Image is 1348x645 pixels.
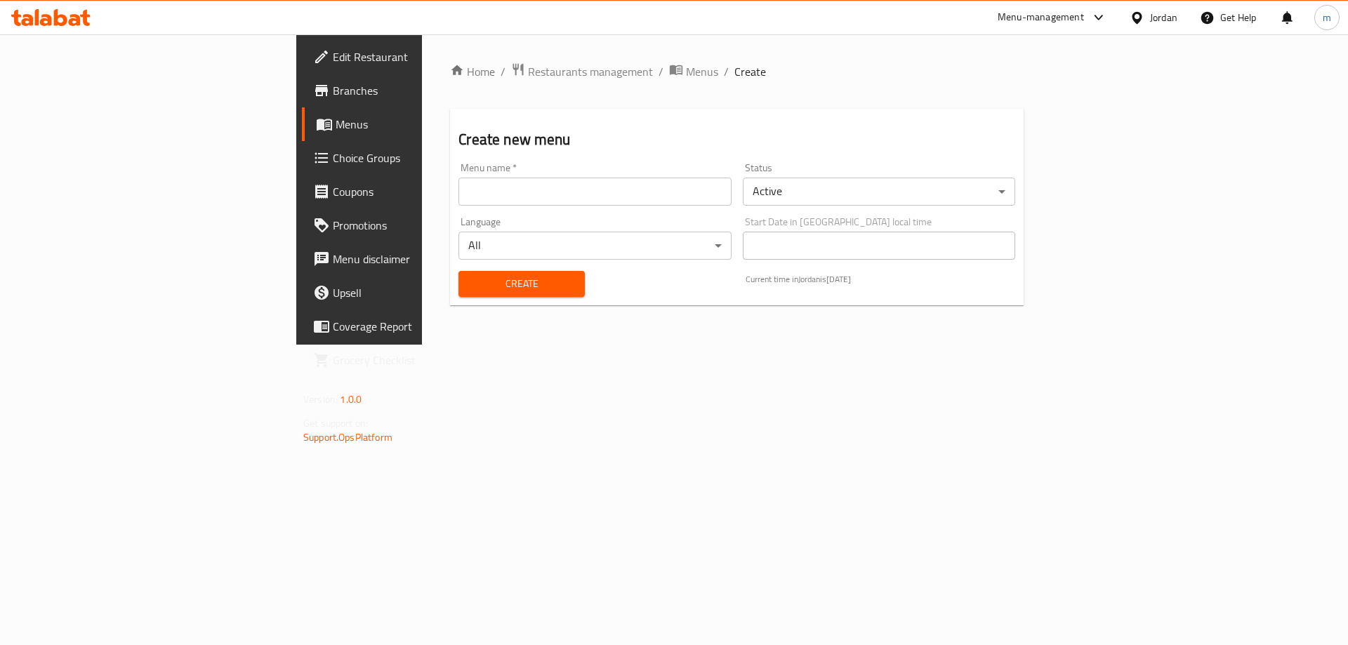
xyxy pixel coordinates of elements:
li: / [724,63,729,80]
h2: Create new menu [458,129,1015,150]
button: Create [458,271,585,297]
span: Menu disclaimer [333,251,510,267]
a: Coupons [302,175,522,208]
span: Coverage Report [333,318,510,335]
nav: breadcrumb [450,62,1024,81]
span: Restaurants management [528,63,653,80]
a: Menus [669,62,718,81]
a: Menu disclaimer [302,242,522,276]
span: Get support on: [303,414,368,432]
a: Grocery Checklist [302,343,522,377]
span: m [1323,10,1331,25]
a: Branches [302,74,522,107]
a: Promotions [302,208,522,242]
span: Edit Restaurant [333,48,510,65]
div: Active [743,178,1015,206]
span: Upsell [333,284,510,301]
span: Choice Groups [333,149,510,166]
div: Menu-management [998,9,1084,26]
span: Grocery Checklist [333,352,510,368]
p: Current time in Jordan is [DATE] [746,273,1015,286]
span: Branches [333,82,510,99]
span: Promotions [333,217,510,234]
a: Menus [302,107,522,141]
a: Upsell [302,276,522,310]
a: Support.OpsPlatform [303,428,392,446]
span: Create [734,63,766,80]
span: Menus [686,63,718,80]
span: Menus [336,116,510,133]
div: All [458,232,731,260]
span: Create [470,275,574,293]
a: Choice Groups [302,141,522,175]
li: / [659,63,663,80]
input: Please enter Menu name [458,178,731,206]
a: Edit Restaurant [302,40,522,74]
span: Version: [303,390,338,408]
a: Coverage Report [302,310,522,343]
a: Restaurants management [511,62,653,81]
span: Coupons [333,183,510,200]
span: 1.0.0 [340,390,362,408]
div: Jordan [1150,10,1177,25]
